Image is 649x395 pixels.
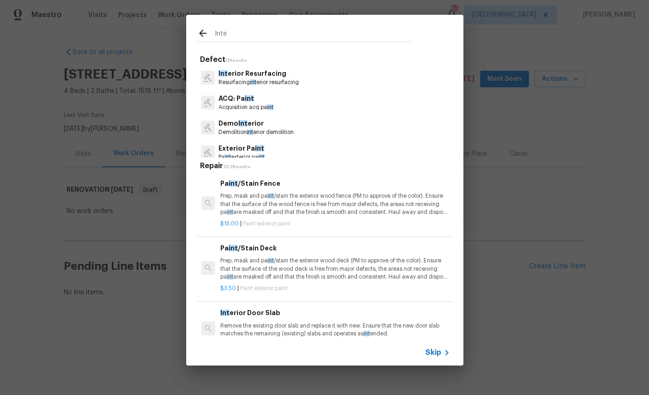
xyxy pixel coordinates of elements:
[218,128,294,136] p: Demolition erior demolition
[220,322,449,338] p: Remove the existing door slab and replace it with new. Ensure that the new door slab matches the ...
[218,79,299,86] p: Resurfacing erior resurfacing
[227,209,233,215] span: int
[218,103,273,111] p: Acquisition acq pa
[267,193,274,199] span: int
[364,331,370,336] span: int
[218,70,228,77] span: Int
[229,180,238,187] span: int
[247,129,253,135] span: int
[218,153,265,161] p: Pa exterior pa
[227,274,233,280] span: int
[243,221,291,226] span: Paint exterior paint
[220,310,230,316] span: Int
[220,178,449,188] h6: Pa /Stain Fence
[240,286,288,291] span: Paint exterior paint
[220,221,239,226] span: $15.00
[220,220,449,228] p: |
[200,161,452,171] h5: Repair
[425,348,441,357] span: Skip
[220,285,449,292] p: |
[218,119,294,128] p: Demo erior
[267,104,273,110] span: int
[223,164,250,169] span: 252 Results
[215,28,411,42] input: Search issues or repairs
[238,120,248,127] span: Int
[255,145,264,152] span: int
[258,154,265,160] span: int
[220,286,236,291] span: $3.50
[218,94,273,103] p: ACQ: Pa
[224,154,231,160] span: int
[220,257,449,280] p: Prep, mask and pa /stain the exterior wood deck (PM to approve of the color). Ensure that the sur...
[220,192,449,216] p: Prep, mask and pa /stain the exterior wood fence (PM to approve of the color). Ensure that the su...
[220,243,449,253] h6: Pa /Stain Deck
[218,69,299,79] p: erior Resurfacing
[267,258,274,263] span: int
[225,58,247,63] span: 11 Results
[245,95,254,102] span: int
[250,79,256,85] span: int
[218,144,265,153] p: Exterior Pa
[229,245,238,251] span: int
[220,308,449,318] h6: erior Door Slab
[200,55,452,65] h5: Defect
